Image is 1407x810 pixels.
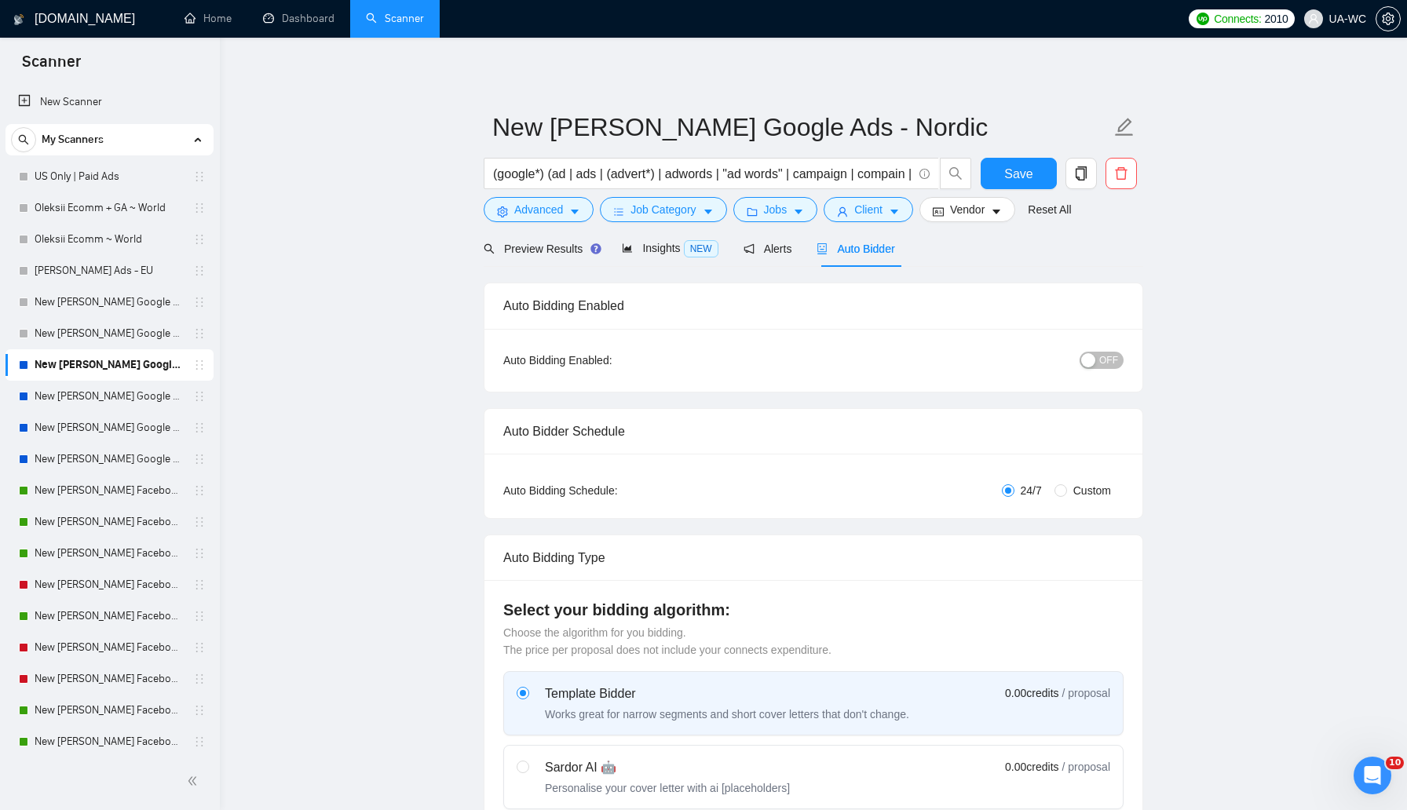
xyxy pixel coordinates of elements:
span: Jobs [764,201,788,218]
span: Choose the algorithm for you bidding. The price per proposal does not include your connects expen... [503,626,831,656]
div: Auto Bidding Enabled [503,283,1124,328]
a: Reset All [1028,201,1071,218]
a: New [PERSON_NAME] Facebook Ads Other non-Specific - [GEOGRAPHIC_DATA]|[GEOGRAPHIC_DATA] [35,538,184,569]
span: search [484,243,495,254]
a: New [PERSON_NAME] Facebook Ads - /AU/[GEOGRAPHIC_DATA]/ [35,663,184,695]
span: holder [193,296,206,308]
span: 10 [1386,757,1404,769]
span: Advanced [514,201,563,218]
span: folder [747,206,758,217]
span: edit [1114,117,1135,137]
button: barsJob Categorycaret-down [600,197,726,222]
span: Insights [622,242,718,254]
span: double-left [187,773,203,789]
a: dashboardDashboard [263,12,334,25]
span: user [1308,13,1319,24]
span: holder [193,390,206,403]
span: holder [193,673,206,685]
span: Custom [1067,482,1117,499]
span: 24/7 [1014,482,1048,499]
span: holder [193,453,206,465]
span: holder [193,233,206,246]
button: Start recording [100,514,112,527]
button: Gif picker [49,514,62,527]
h1: Dima [76,8,108,20]
span: Auto Bidder [817,243,894,255]
div: bizdev@uawc.agency says… [13,358,301,394]
span: holder [193,704,206,717]
a: homeHome [185,12,232,25]
span: bars [613,206,624,217]
button: setting [1376,6,1401,31]
a: New [PERSON_NAME] Google Ads - EU+CH ex Nordic [35,286,184,318]
input: Search Freelance Jobs... [493,164,912,184]
a: searchScanner [366,12,424,25]
div: via Tenor [243,274,289,290]
div: Sardor AI 🤖 [545,758,790,777]
div: Auto Bidding Schedule: [503,482,710,499]
span: Save [1004,164,1032,184]
a: New [PERSON_NAME] Google Ads - [GEOGRAPHIC_DATA]/JP/CN/IL/SG/HK/QA/[GEOGRAPHIC_DATA] [35,412,184,443]
div: Close [276,6,304,35]
a: US Only | Paid Ads [35,161,184,192]
button: folderJobscaret-down [733,197,818,222]
a: New [PERSON_NAME] Facebook Ads Other Specific - [GEOGRAPHIC_DATA]|[GEOGRAPHIC_DATA] [35,506,184,538]
a: Oleksii Ecomm + GA ~ World [35,192,184,224]
iframe: Intercom live chat [1354,757,1391,794]
span: setting [1376,13,1400,25]
a: New [PERSON_NAME] Facebook Ads - Nordic [35,600,184,632]
span: OFF [1099,352,1118,369]
span: holder [193,170,206,183]
h4: Select your bidding algorithm: [503,599,1124,621]
span: info-circle [919,169,930,179]
a: New [PERSON_NAME] Facebook Ads Leads - [GEOGRAPHIC_DATA]|[GEOGRAPHIC_DATA] [35,475,184,506]
span: Preview Results [484,243,597,255]
div: Personalise your cover letter with ai [placeholders] [545,780,790,796]
span: user [837,206,848,217]
button: Emoji picker [24,514,37,527]
a: New [PERSON_NAME] Facebook Ads - Rest of the World [35,726,184,757]
div: Auto Bidder Schedule [503,409,1124,454]
span: holder [193,547,206,560]
span: Connects: [1214,10,1261,27]
div: є [283,367,289,383]
div: є [270,358,301,392]
span: holder [193,359,206,371]
div: Auto Bidding Type [503,535,1124,580]
button: Upload attachment [75,514,87,527]
span: My Scanners [42,124,104,155]
span: / proposal [1062,759,1110,775]
span: holder [193,610,206,622]
span: holder [193,202,206,214]
div: Dima says… [13,312,301,359]
div: via Tenor [157,54,301,299]
span: copy [1066,166,1096,181]
textarea: Message… [13,481,301,508]
button: search [940,158,971,189]
a: Oleksii Ecomm ~ World [35,224,184,255]
div: bizdev@uawc.agency says… [13,54,301,312]
a: New [PERSON_NAME] Facebook Ads - [GEOGRAPHIC_DATA]/JP/CN/[GEOGRAPHIC_DATA]/SG/HK/QA/[GEOGRAPHIC_D... [35,695,184,726]
button: Send a message… [269,508,294,533]
a: setting [1376,13,1401,25]
span: setting [497,206,508,217]
span: / proposal [1062,685,1110,701]
span: 0.00 credits [1005,684,1058,702]
span: holder [193,641,206,654]
span: holder [193,327,206,340]
span: search [12,134,35,145]
div: Template Bidder [545,684,909,703]
button: search [11,127,36,152]
a: New [PERSON_NAME] Facebook Ads - EU+CH ex Nordic [35,569,184,600]
a: New Scanner [18,86,201,118]
span: idcard [933,206,944,217]
button: Save [981,158,1057,189]
div: Tooltip anchor [589,242,603,256]
span: holder [193,516,206,528]
span: Scanner [9,50,93,83]
button: idcardVendorcaret-down [919,197,1015,222]
span: caret-down [889,206,900,217]
a: New [PERSON_NAME] Google Ads - AU/[GEOGRAPHIC_DATA]/IR/[GEOGRAPHIC_DATA]/[GEOGRAPHIC_DATA] [35,381,184,412]
span: Vendor [950,201,985,218]
span: caret-down [703,206,714,217]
